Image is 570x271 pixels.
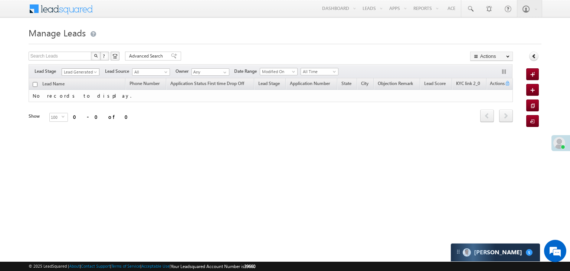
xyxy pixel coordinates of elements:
[452,79,484,89] a: KYC link 2_0
[29,90,513,102] td: No records to display.
[94,54,98,58] img: Search
[176,68,191,75] span: Owner
[244,264,255,269] span: 39660
[130,81,160,86] span: Phone Number
[73,112,132,121] div: 0 - 0 of 0
[260,68,295,75] span: Modified On
[499,110,513,122] a: next
[81,264,110,268] a: Contact Support
[62,69,97,75] span: Lead Generated
[470,52,513,61] button: Actions
[455,249,461,255] img: carter-drag
[35,68,62,75] span: Lead Stage
[10,69,135,206] textarea: Type your message and hit 'Enter'
[219,69,229,76] a: Show All Items
[357,79,372,89] a: City
[191,68,229,76] input: Type to Search
[29,27,86,39] span: Manage Leads
[255,79,284,89] a: Lead Stage
[361,81,368,86] span: City
[69,264,80,268] a: About
[122,4,140,22] div: Minimize live chat window
[301,68,338,75] a: All Time
[62,115,68,118] span: select
[424,81,446,86] span: Lead Score
[141,264,170,268] a: Acceptable Use
[260,68,298,75] a: Modified On
[29,113,43,120] div: Show
[103,53,106,59] span: ?
[338,79,355,89] a: State
[378,81,413,86] span: Objection Remark
[50,113,62,121] span: 100
[132,69,168,75] span: All
[39,39,125,49] div: Chat with us now
[463,248,471,257] img: Carter
[33,82,37,87] input: Check all records
[171,264,255,269] span: Your Leadsquared Account Number is
[101,213,135,223] em: Start Chat
[234,68,260,75] span: Date Range
[451,243,540,262] div: carter-dragCarter[PERSON_NAME]5
[129,53,165,59] span: Advanced Search
[286,79,334,89] a: Application Number
[290,81,330,86] span: Application Number
[167,79,248,89] a: Application Status First time Drop Off
[132,68,170,76] a: All
[301,68,336,75] span: All Time
[374,79,417,89] a: Objection Remark
[420,79,449,89] a: Lead Score
[111,264,140,268] a: Terms of Service
[170,81,244,86] span: Application Status First time Drop Off
[456,81,480,86] span: KYC link 2_0
[126,79,163,89] a: Phone Number
[526,249,533,256] span: 5
[39,80,68,89] a: Lead Name
[100,52,109,61] button: ?
[62,68,99,76] a: Lead Generated
[29,263,255,270] span: © 2025 LeadSquared | | | | |
[341,81,351,86] span: State
[480,110,494,122] a: prev
[258,81,280,86] span: Lead Stage
[487,79,505,89] span: Actions
[13,39,31,49] img: d_60004797649_company_0_60004797649
[105,68,132,75] span: Lead Source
